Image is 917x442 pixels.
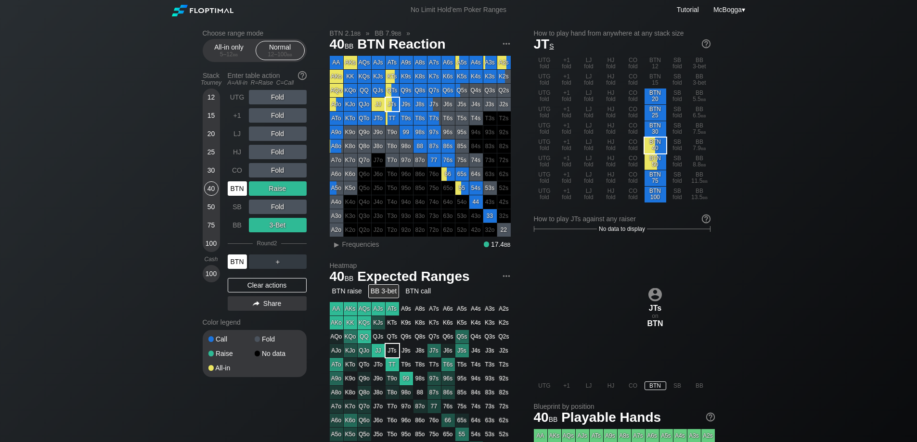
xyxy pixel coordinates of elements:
div: A9s [400,56,413,69]
div: CO fold [622,170,644,186]
div: Fold [249,163,307,177]
span: BTN 2.1 [328,29,362,38]
div: 100% fold in prior round [497,167,511,181]
div: 97o [400,153,413,167]
div: 66 [441,167,455,181]
div: +1 fold [556,56,578,72]
div: K8s [413,70,427,83]
div: HJ [228,145,247,159]
div: SB fold [667,121,688,137]
div: 100% fold in prior round [497,209,511,223]
div: T7o [386,153,399,167]
div: K5o [344,181,357,195]
div: 100% fold in prior round [372,209,385,223]
div: 97s [427,126,441,139]
div: KQs [358,70,371,83]
span: bb [701,96,706,102]
div: J8o [372,139,385,153]
div: 76s [441,153,455,167]
div: UTG fold [534,170,555,186]
div: +1 fold [556,88,578,104]
div: Stack [199,68,224,90]
div: 12 – 100 [260,51,300,58]
div: T9o [386,126,399,139]
div: 40 [204,181,219,196]
img: icon-avatar.b40e07d9.svg [648,288,662,301]
div: J4s [469,98,483,111]
div: SB fold [667,187,688,202]
div: LJ fold [578,105,600,121]
div: J6s [441,98,455,111]
div: T8s [413,112,427,125]
div: 20 [204,126,219,141]
div: 100% fold in prior round [427,195,441,209]
div: ▾ [711,4,747,15]
div: BB 7.5 [689,121,710,137]
div: 30 [204,163,219,177]
div: BTN 25 [645,105,666,121]
div: CO fold [622,154,644,170]
div: 100% fold in prior round [497,195,511,209]
div: SB fold [667,88,688,104]
div: 100% fold in prior round [497,112,511,125]
div: K7s [427,70,441,83]
div: K6o [344,167,357,181]
div: 100% fold in prior round [358,195,371,209]
div: K5s [455,70,469,83]
div: 100% fold in prior round [427,209,441,223]
div: BTN 100 [645,187,666,202]
div: 100 [204,266,219,281]
span: 40 [328,37,355,53]
img: help.32db89a4.svg [705,412,716,422]
div: HJ fold [600,187,622,202]
div: SB fold [667,56,688,72]
div: 96s [441,126,455,139]
div: AQo [330,84,343,97]
div: Q9s [400,84,413,97]
img: ellipsis.fd386fe8.svg [501,271,512,281]
div: QTo [358,112,371,125]
div: 100% fold in prior round [358,209,371,223]
span: » [361,29,375,37]
div: CO fold [622,105,644,121]
div: 99 [400,126,413,139]
span: bb [354,29,361,37]
span: BB 7.9 [373,29,402,38]
div: AJs [372,56,385,69]
div: UTG fold [534,72,555,88]
span: JT [534,37,554,51]
div: LJ fold [578,170,600,186]
div: Fold [249,145,307,159]
div: LJ fold [578,72,600,88]
div: J2s [497,98,511,111]
div: 44 [469,195,483,209]
img: help.32db89a4.svg [297,70,308,81]
div: 100% fold in prior round [372,167,385,181]
div: Fold [249,108,307,123]
span: bb [701,145,706,152]
div: All-in [208,365,255,371]
div: 100% fold in prior round [497,139,511,153]
span: bb [702,177,708,184]
div: A3o [330,209,343,223]
div: HJ fold [600,105,622,121]
div: 100% fold in prior round [483,139,497,153]
div: QJs [372,84,385,97]
img: ellipsis.fd386fe8.svg [501,38,512,49]
div: 100% fold in prior round [427,167,441,181]
div: +1 fold [556,187,578,202]
div: UTG fold [534,88,555,104]
img: Floptimal logo [172,5,233,16]
img: share.864f2f62.svg [253,301,259,306]
div: 65s [455,167,469,181]
div: BTN 30 [645,121,666,137]
div: +1 fold [556,138,578,153]
div: 95s [455,126,469,139]
div: 100% fold in prior round [400,167,413,181]
div: 77 [427,153,441,167]
div: All-in only [207,41,251,60]
div: BTN 50 [645,154,666,170]
div: HJ fold [600,170,622,186]
div: HJ fold [600,56,622,72]
h2: Choose range mode [203,29,307,37]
